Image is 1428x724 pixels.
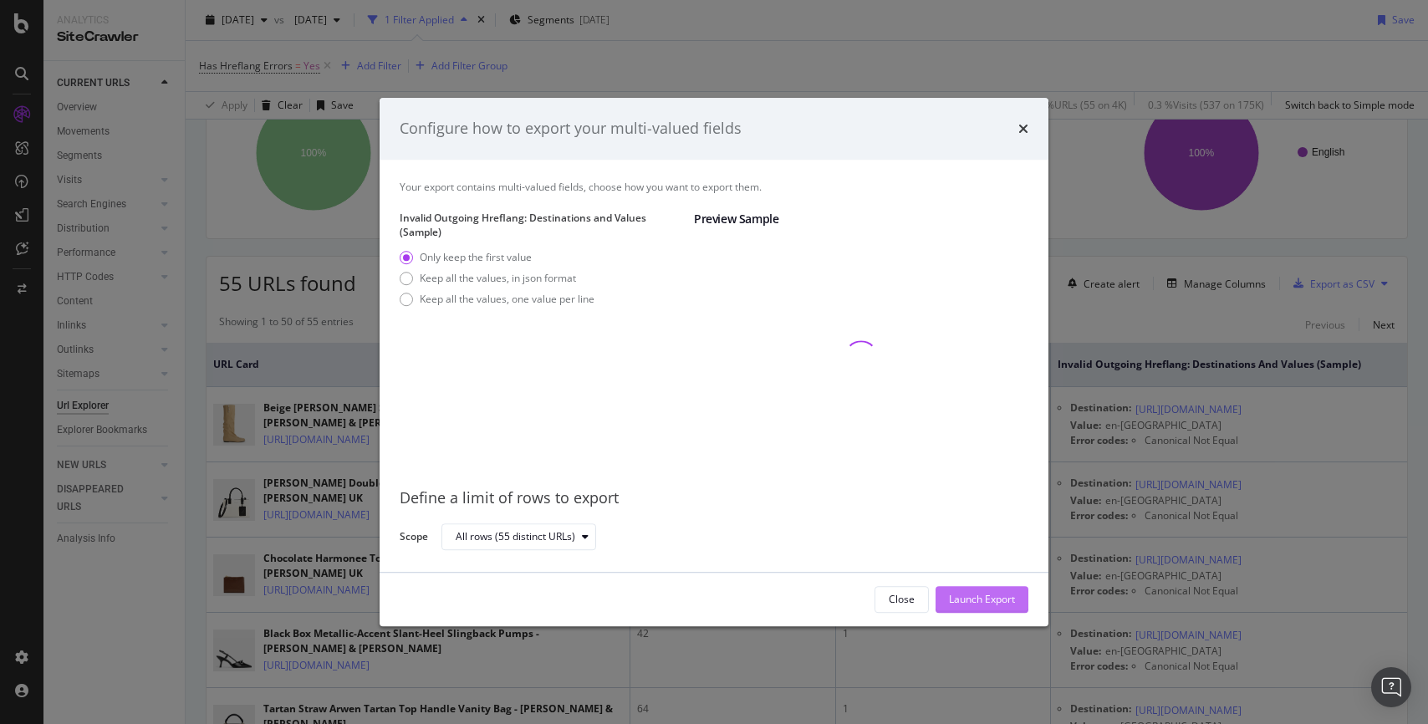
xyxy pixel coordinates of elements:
label: Invalid Outgoing Hreflang: Destinations and Values (Sample) [400,211,681,239]
label: Scope [400,529,428,548]
div: Close [889,592,915,606]
div: Your export contains multi-valued fields, choose how you want to export them. [400,180,1028,194]
div: All rows (55 distinct URLs) [456,532,575,542]
div: Only keep the first value [420,250,532,264]
div: Open Intercom Messenger [1371,667,1411,707]
button: Launch Export [936,586,1028,613]
div: times [1018,118,1028,140]
div: Keep all the values, in json format [420,271,576,285]
div: Configure how to export your multi-valued fields [400,118,742,140]
div: Keep all the values, one value per line [420,293,594,307]
div: Launch Export [949,592,1015,606]
button: All rows (55 distinct URLs) [441,523,596,550]
div: Define a limit of rows to export [400,487,1028,509]
div: Keep all the values, in json format [400,271,594,285]
div: modal [380,98,1048,626]
div: Only keep the first value [400,250,594,264]
button: Close [875,586,929,613]
div: Preview Sample [694,211,1028,227]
